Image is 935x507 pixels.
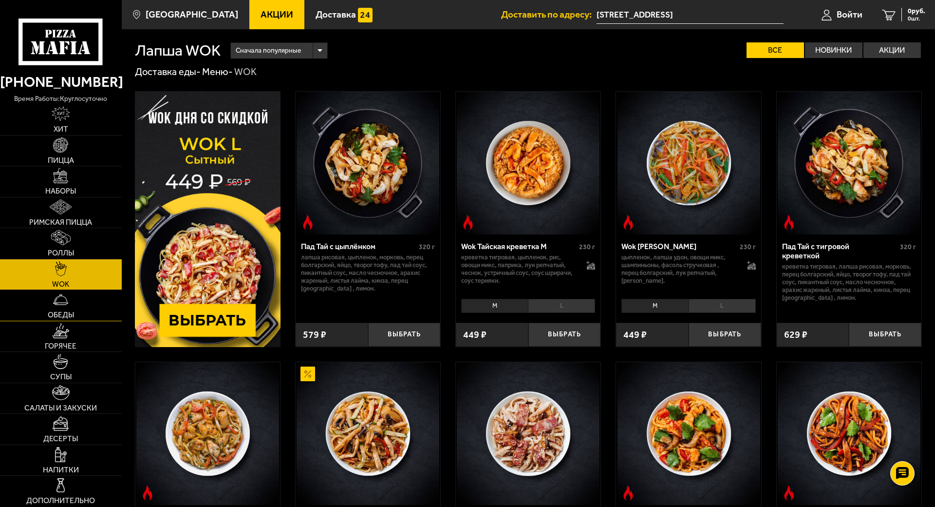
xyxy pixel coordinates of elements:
span: Доставить по адресу: [501,10,597,19]
p: креветка тигровая, лапша рисовая, морковь, перец болгарский, яйцо, творог тофу, пад тай соус, пик... [782,263,916,302]
a: Острое блюдоWok Тайская креветка M [456,92,600,234]
span: Войти [837,10,862,19]
input: Ваш адрес доставки [597,6,784,24]
a: Меню- [202,66,233,78]
span: Наборы [45,187,76,195]
span: Десерты [43,435,78,443]
span: 230 г [740,243,756,251]
button: Выбрать [689,323,761,347]
span: 629 ₽ [784,330,807,339]
img: Острое блюдо [300,215,315,230]
li: M [621,299,688,312]
span: Дополнительно [26,497,95,505]
label: Новинки [805,42,862,58]
img: Акционный [300,367,315,381]
div: WOK [234,65,257,78]
img: Острое блюдо [782,215,796,230]
img: Пад Тай с тигровой креветкой [778,92,920,234]
h1: Лапша WOK [135,42,221,58]
span: 449 ₽ [623,330,647,339]
label: Все [747,42,804,58]
a: Острое блюдоПо-китайски Wok M [777,362,921,505]
p: креветка тигровая, цыпленок, рис, овощи микс, паприка, лук репчатый, чеснок, устричный соус, соус... [461,253,577,285]
button: Выбрать [849,323,921,347]
span: Пицца [48,156,74,164]
li: L [528,299,595,312]
span: Салаты и закуски [24,404,97,412]
span: 449 ₽ [463,330,486,339]
div: Пад Тай с цыплёнком [301,242,416,251]
img: Острое блюдо [140,486,155,500]
span: Обеды [48,311,74,319]
a: Сытный Wok M [456,362,600,505]
span: 230 г [579,243,595,251]
span: 0 шт. [908,16,925,21]
span: Супы [50,373,72,381]
span: Хит [54,125,68,133]
span: [GEOGRAPHIC_DATA] [146,10,238,19]
img: Острое блюдо [621,486,636,500]
img: Острое блюдо [621,215,636,230]
img: Wok Паназиатский M [136,362,279,505]
button: Выбрать [528,323,601,347]
img: Острое блюдо [461,215,475,230]
span: Акции [261,10,293,19]
div: Wok Тайская креветка M [461,242,577,251]
a: Острое блюдоWok Карри М [616,92,761,234]
p: лапша рисовая, цыпленок, морковь, перец болгарский, яйцо, творог тофу, пад тай соус, пикантный со... [301,253,435,292]
span: Доставка [316,10,356,19]
div: Пад Тай с тигровой креветкой [782,242,898,260]
li: L [689,299,756,312]
button: Выбрать [368,323,441,347]
img: Сытный Wok M [457,362,599,505]
a: Острое блюдоWok Паназиатский M [135,362,280,505]
label: Акции [863,42,921,58]
img: По-китайски Wok M [778,362,920,505]
span: 0 руб. [908,8,925,15]
div: Wok [PERSON_NAME] [621,242,737,251]
span: 320 г [419,243,435,251]
a: Острое блюдоПад Тай с цыплёнком [296,92,440,234]
a: Острое блюдоWok Том Ям с креветкой M [616,362,761,505]
img: Острое блюдо [782,486,796,500]
img: Wok Тайская креветка M [457,92,599,234]
img: Классический Wok M [297,362,439,505]
span: Напитки [43,466,79,474]
span: Роллы [48,249,74,257]
span: WOK [52,280,69,288]
li: M [461,299,528,312]
a: Острое блюдоПад Тай с тигровой креветкой [777,92,921,234]
img: Пад Тай с цыплёнком [297,92,439,234]
span: 579 ₽ [303,330,326,339]
a: АкционныйКлассический Wok M [296,362,440,505]
img: Wok Карри М [617,92,760,234]
img: Wok Том Ям с креветкой M [617,362,760,505]
p: цыпленок, лапша удон, овощи микс, шампиньоны, фасоль стручковая , перец болгарский, лук репчатый,... [621,253,737,285]
span: 320 г [900,243,916,251]
img: 15daf4d41897b9f0e9f617042186c801.svg [358,8,373,22]
a: Доставка еды- [135,66,201,78]
span: Римская пицца [29,218,92,226]
span: Санкт-Петербург, Альпийский переулок, 16 [597,6,784,24]
span: Сначала популярные [236,41,301,60]
span: Горячее [45,342,76,350]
